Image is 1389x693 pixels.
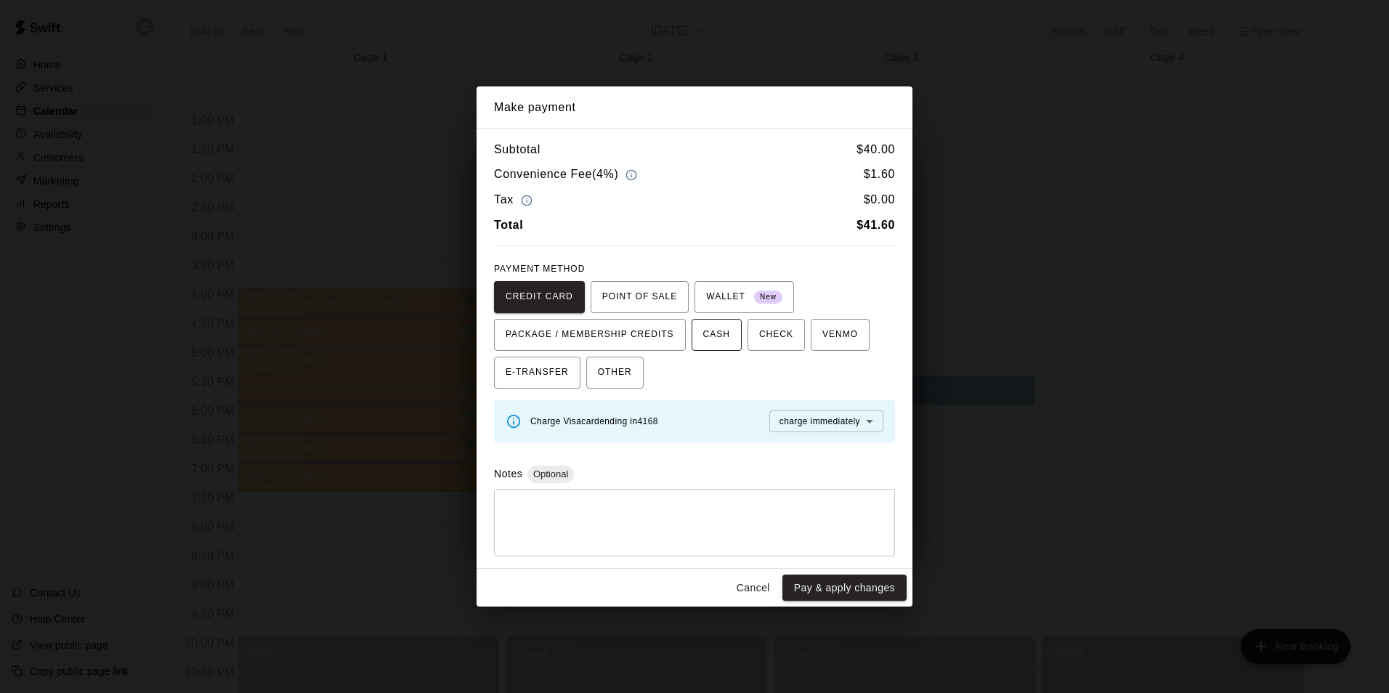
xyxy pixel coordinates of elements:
h6: $ 1.60 [864,165,895,185]
h6: Tax [494,190,536,210]
span: CREDIT CARD [506,285,573,309]
span: CASH [703,323,730,346]
span: New [754,288,782,307]
span: PAYMENT METHOD [494,264,585,274]
button: OTHER [586,357,644,389]
span: Charge Visa card ending in 4168 [530,416,658,426]
h6: Convenience Fee ( 4% ) [494,165,641,185]
span: Optional [527,469,574,479]
span: VENMO [822,323,858,346]
h6: Subtotal [494,140,540,159]
span: E-TRANSFER [506,361,569,384]
h2: Make payment [477,86,912,129]
button: CREDIT CARD [494,281,585,313]
button: Cancel [730,575,777,601]
span: OTHER [598,361,632,384]
button: WALLET New [694,281,794,313]
label: Notes [494,468,522,479]
button: PACKAGE / MEMBERSHIP CREDITS [494,319,686,351]
b: Total [494,219,523,231]
button: POINT OF SALE [591,281,689,313]
button: CHECK [748,319,805,351]
span: WALLET [706,285,782,309]
h6: $ 0.00 [864,190,895,210]
h6: $ 40.00 [857,140,895,159]
span: PACKAGE / MEMBERSHIP CREDITS [506,323,674,346]
span: CHECK [759,323,793,346]
span: charge immediately [779,416,860,426]
span: POINT OF SALE [602,285,677,309]
button: VENMO [811,319,870,351]
button: E-TRANSFER [494,357,580,389]
button: Pay & apply changes [782,575,907,601]
b: $ 41.60 [857,219,895,231]
button: CASH [692,319,742,351]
